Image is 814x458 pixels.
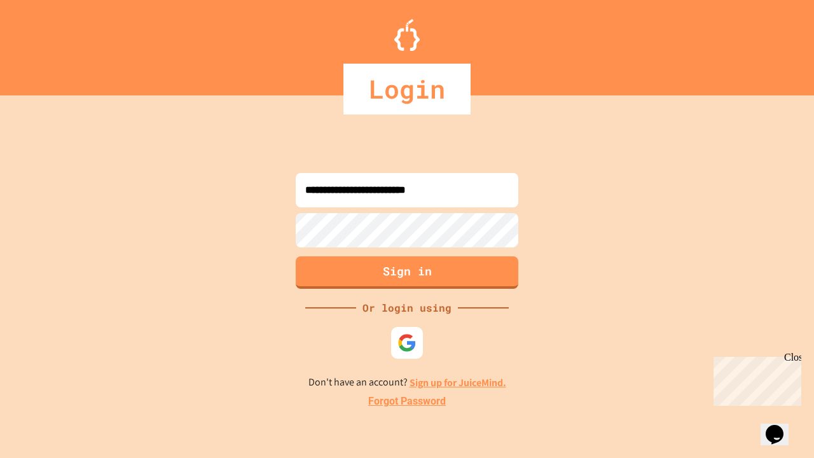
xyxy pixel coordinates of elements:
a: Forgot Password [368,394,446,409]
div: Or login using [356,300,458,316]
div: Chat with us now!Close [5,5,88,81]
div: Login [343,64,471,114]
iframe: chat widget [761,407,801,445]
img: Logo.svg [394,19,420,51]
button: Sign in [296,256,518,289]
a: Sign up for JuiceMind. [410,376,506,389]
img: google-icon.svg [397,333,417,352]
p: Don't have an account? [308,375,506,391]
iframe: chat widget [708,352,801,406]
